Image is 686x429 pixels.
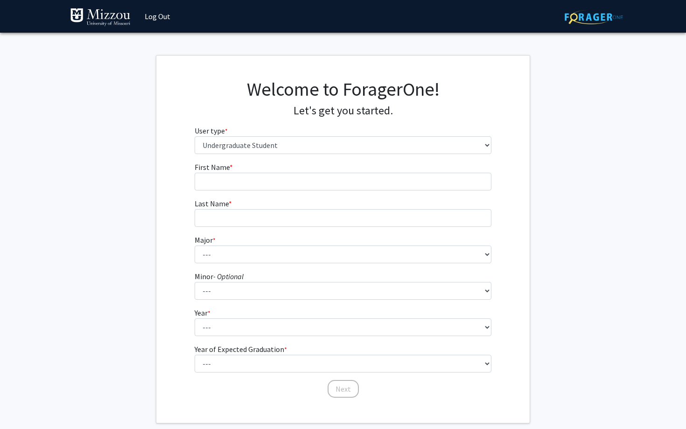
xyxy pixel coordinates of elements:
[195,104,492,118] h4: Let's get you started.
[195,78,492,100] h1: Welcome to ForagerOne!
[7,387,40,422] iframe: Chat
[70,8,131,27] img: University of Missouri Logo
[195,199,229,208] span: Last Name
[195,271,244,282] label: Minor
[195,234,216,246] label: Major
[195,162,230,172] span: First Name
[213,272,244,281] i: - Optional
[328,380,359,398] button: Next
[195,344,287,355] label: Year of Expected Graduation
[195,307,210,318] label: Year
[195,125,228,136] label: User type
[565,10,623,24] img: ForagerOne Logo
